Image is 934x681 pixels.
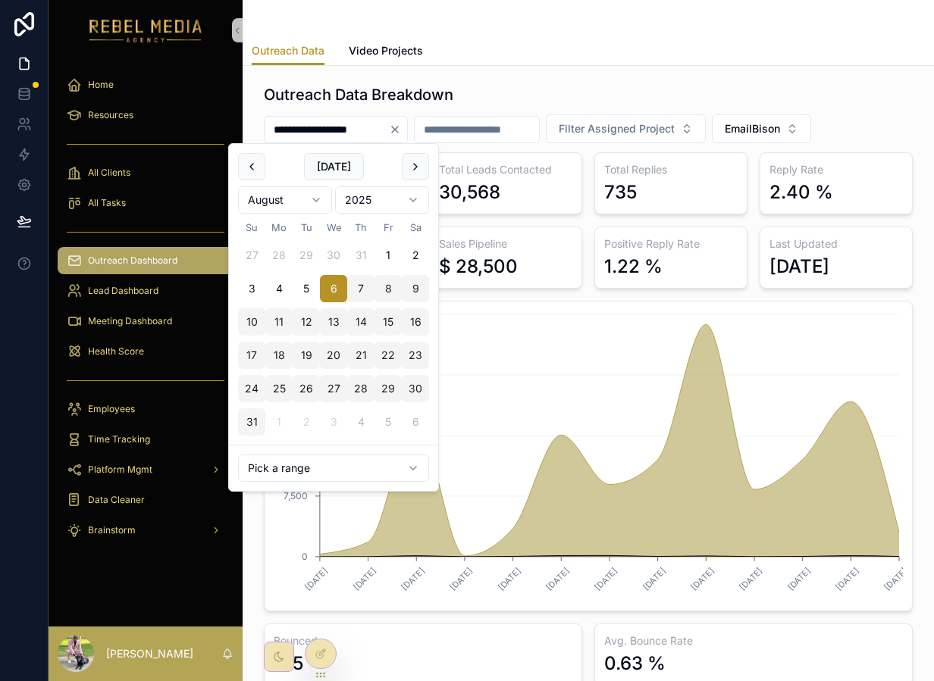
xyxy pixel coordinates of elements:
[375,342,402,369] button: Friday, August 22nd, 2025, selected
[88,285,158,297] span: Lead Dashboard
[88,255,177,267] span: Outreach Dashboard
[238,242,265,269] button: Sunday, July 27th, 2025
[559,121,675,136] span: Filter Assigned Project
[293,308,320,336] button: Tuesday, August 12th, 2025, selected
[88,167,130,179] span: All Clients
[293,275,320,302] button: Tuesday, August 5th, 2025
[238,408,265,436] button: Sunday, August 31st, 2025, selected
[238,342,265,369] button: Sunday, August 17th, 2025, selected
[88,464,152,476] span: Platform Mgmt
[293,242,320,269] button: Tuesday, July 29th, 2025
[402,308,429,336] button: Saturday, August 16th, 2025, selected
[58,426,233,453] a: Time Tracking
[265,220,293,236] th: Monday
[402,342,429,369] button: Saturday, August 23rd, 2025, selected
[265,242,293,269] button: Monday, July 28th, 2025
[402,275,429,302] button: Saturday, August 9th, 2025, selected
[439,236,572,251] h3: Sales Pipeline
[375,408,402,436] button: Friday, September 5th, 2025
[238,220,429,436] table: August 2025
[265,375,293,402] button: Monday, August 25th, 2025, selected
[375,220,402,236] th: Friday
[106,646,193,661] p: [PERSON_NAME]
[689,565,716,592] text: [DATE]
[89,18,202,42] img: App logo
[592,565,619,592] text: [DATE]
[88,433,150,445] span: Time Tracking
[238,275,265,302] button: Sunday, August 3rd, 2025
[88,315,172,327] span: Meeting Dashboard
[58,517,233,544] a: Brainstorm
[349,43,423,58] span: Video Projects
[238,308,265,336] button: Sunday, August 10th, 2025, selected
[402,408,429,436] button: Saturday, September 6th, 2025
[712,114,811,143] button: Select Button
[347,242,375,269] button: Thursday, July 31st, 2025
[274,311,903,601] div: chart
[88,345,144,358] span: Health Score
[238,375,265,402] button: Sunday, August 24th, 2025, selected
[375,275,402,302] button: Friday, August 8th, 2025, selected
[402,220,429,236] th: Saturday
[265,308,293,336] button: Monday, August 11th, 2025, selected
[58,395,233,423] a: Employees
[252,37,324,66] a: Outreach Data
[284,490,308,501] tspan: 7,500
[58,456,233,483] a: Platform Mgmt
[400,565,427,592] text: [DATE]
[604,162,738,177] h3: Total Replies
[375,242,402,269] button: Friday, August 1st, 2025
[88,79,114,91] span: Home
[347,375,375,402] button: Thursday, August 28th, 2025, selected
[737,565,764,592] text: [DATE]
[88,403,135,415] span: Employees
[238,455,429,482] button: Relative time
[347,220,375,236] th: Thursday
[293,342,320,369] button: Tuesday, August 19th, 2025, selected
[402,242,429,269] button: Saturday, August 2nd, 2025
[293,375,320,402] button: Tuesday, August 26th, 2025, selected
[320,308,347,336] button: Wednesday, August 13th, 2025, selected
[439,162,572,177] h3: Total Leads Contacted
[347,408,375,436] button: Thursday, September 4th, 2025
[834,565,861,592] text: [DATE]
[58,486,233,514] a: Data Cleaner
[604,255,663,279] div: 1.22 %
[375,375,402,402] button: Friday, August 29th, 2025, selected
[265,408,293,436] button: Monday, September 1st, 2025, selected
[641,565,668,592] text: [DATE]
[320,375,347,402] button: Wednesday, August 27th, 2025, selected
[252,43,324,58] span: Outreach Data
[544,565,572,592] text: [DATE]
[58,102,233,129] a: Resources
[58,71,233,98] a: Home
[238,220,265,236] th: Sunday
[320,275,347,302] button: Wednesday, August 6th, 2025, selected
[302,565,330,592] text: [DATE]
[274,633,572,648] h3: Bounced
[88,197,126,209] span: All Tasks
[351,565,378,592] text: [DATE]
[302,551,308,562] tspan: 0
[725,121,780,136] span: EmailBison
[447,565,475,592] text: [DATE]
[604,633,903,648] h3: Avg. Bounce Rate
[347,275,375,302] button: Thursday, August 7th, 2025, selected
[769,180,833,205] div: 2.40 %
[264,84,453,105] h1: Outreach Data Breakdown
[439,180,500,205] div: 30,568
[769,162,903,177] h3: Reply Rate
[293,220,320,236] th: Tuesday
[58,247,233,274] a: Outreach Dashboard
[882,565,909,592] text: [DATE]
[58,308,233,335] a: Meeting Dashboard
[769,236,903,251] h3: Last Updated
[402,375,429,402] button: Saturday, August 30th, 2025, selected
[49,61,243,564] div: scrollable content
[293,408,320,436] button: Tuesday, September 2nd, 2025, selected
[349,37,423,67] a: Video Projects
[347,342,375,369] button: Thursday, August 21st, 2025, selected
[439,255,518,279] div: $ 28,500
[320,220,347,236] th: Wednesday
[785,565,813,592] text: [DATE]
